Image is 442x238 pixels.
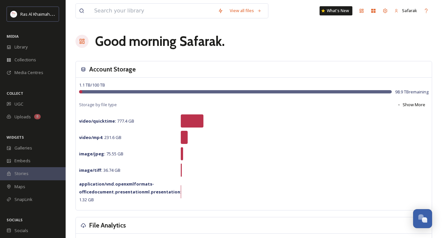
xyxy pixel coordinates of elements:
[14,158,31,164] span: Embeds
[7,135,24,140] span: WIDGETS
[79,151,123,157] span: 75.55 GB
[79,82,105,88] span: 1.1 TB / 100 TB
[79,151,105,157] strong: image/jpeg :
[413,209,432,228] button: Open Chat
[14,170,29,177] span: Stories
[320,6,352,15] a: What's New
[14,228,28,234] span: Socials
[14,145,32,151] span: Galleries
[79,181,181,203] span: 1.32 GB
[7,34,19,39] span: MEDIA
[14,114,31,120] span: Uploads
[79,181,181,195] strong: application/vnd.openxmlformats-officedocument.presentationml.presentation :
[395,89,429,95] span: 98.9 TB remaining
[95,31,225,51] h1: Good morning Safarak .
[89,221,126,230] h3: File Analytics
[7,91,23,96] span: COLLECT
[89,65,136,74] h3: Account Storage
[79,118,134,124] span: 777.4 GB
[14,44,28,50] span: Library
[91,4,215,18] input: Search your library
[14,69,43,76] span: Media Centres
[79,167,102,173] strong: image/tiff :
[14,196,32,203] span: SnapLink
[14,184,25,190] span: Maps
[79,102,117,108] span: Storage by file type
[34,114,41,119] div: 8
[20,11,113,17] span: Ras Al Khaimah Tourism Development Authority
[391,4,420,17] a: Safarak
[79,134,121,140] span: 231.6 GB
[14,101,23,107] span: UGC
[394,98,429,111] button: Show More
[14,57,36,63] span: Collections
[226,4,265,17] a: View all files
[79,118,116,124] strong: video/quicktime :
[79,134,103,140] strong: video/mp4 :
[11,11,17,17] img: Logo_RAKTDA_RGB-01.png
[79,167,120,173] span: 36.74 GB
[402,8,417,13] span: Safarak
[7,217,23,222] span: SOCIALS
